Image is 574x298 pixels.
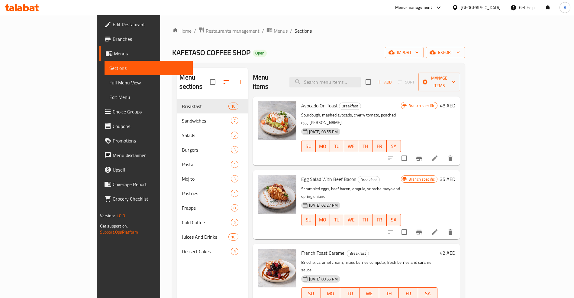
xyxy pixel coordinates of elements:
[301,259,438,274] p: Brioche, caramel cream, mixed berries compote, fresh berries and caramel sauce.
[418,73,460,91] button: Manage items
[177,97,248,261] nav: Menu sections
[440,175,455,183] h6: 35 AED
[231,147,238,153] span: 3
[231,249,238,254] span: 5
[304,142,313,151] span: SU
[431,155,438,162] a: Edit menu item
[231,204,238,211] div: items
[318,215,327,224] span: MO
[330,214,344,226] button: TU
[307,129,340,135] span: [DATE] 08:55 PM
[182,146,231,153] span: Burgers
[99,32,193,46] a: Branches
[100,228,138,236] a: Support.OpsPlatform
[99,104,193,119] a: Choice Groups
[301,248,346,257] span: French Toast Caramel
[109,79,188,86] span: Full Menu View
[177,172,248,186] div: Mojito3
[177,244,248,259] div: Dessert Cakes5
[307,202,340,208] span: [DATE] 02:27 PM
[113,123,188,130] span: Coupons
[228,233,238,241] div: items
[301,185,401,200] p: Scrambled eggs, beef bacon, arugula, sriracha mayo and spring onions
[398,152,411,165] span: Select to update
[177,157,248,172] div: Pasta4
[316,140,330,152] button: MO
[431,49,460,56] span: export
[172,27,465,35] nav: breadcrumb
[443,225,458,239] button: delete
[116,212,125,220] span: 1.0.0
[179,73,210,91] h2: Menu sections
[394,77,418,87] span: Select section first
[182,204,231,211] span: Frappe
[231,190,238,197] div: items
[113,108,188,115] span: Choice Groups
[113,195,188,202] span: Grocery Checklist
[177,142,248,157] div: Burgers3
[362,289,377,298] span: WE
[332,215,342,224] span: TU
[389,215,398,224] span: SA
[113,166,188,173] span: Upsell
[99,177,193,192] a: Coverage Report
[99,148,193,162] a: Menu disclaimer
[344,140,358,152] button: WE
[113,181,188,188] span: Coverage Report
[290,27,292,34] li: /
[198,27,260,35] a: Restaurants management
[231,161,238,168] div: items
[182,161,231,168] span: Pasta
[339,103,361,110] div: Breakfast
[382,289,396,298] span: TH
[301,111,401,126] p: Sourdough, mashed avocado, cherry tomato, poached egg, [PERSON_NAME].
[376,79,392,86] span: Add
[301,214,316,226] button: SU
[423,74,455,90] span: Manage items
[385,47,424,58] button: import
[344,214,358,226] button: WE
[375,77,394,87] button: Add
[358,140,372,152] button: TH
[401,289,416,298] span: FR
[219,75,234,89] span: Sort sections
[431,228,438,236] a: Edit menu item
[387,140,401,152] button: SA
[395,4,432,11] div: Menu-management
[564,4,566,11] span: A
[182,190,231,197] span: Pastries
[375,215,384,224] span: FR
[231,118,238,124] span: 7
[177,230,248,244] div: Juices And Drinks10
[231,117,238,124] div: items
[177,128,248,142] div: Salads5
[182,233,228,241] span: Juices And Drinks
[105,90,193,104] a: Edit Menu
[194,27,196,34] li: /
[229,103,238,109] span: 10
[114,50,188,57] span: Menus
[258,175,296,214] img: Egg Salad With Beef Bacon
[301,101,338,110] span: Avocado On Toast
[231,220,238,225] span: 5
[412,225,426,239] button: Branch-specific-item
[358,176,379,183] span: Breakfast
[177,215,248,230] div: Cold Coffee5
[301,175,356,184] span: Egg Salad With Beef Bacon
[206,27,260,34] span: Restaurants management
[113,137,188,144] span: Promotions
[426,47,465,58] button: export
[231,248,238,255] div: items
[440,249,455,257] h6: 42 AED
[375,142,384,151] span: FR
[177,186,248,201] div: Pastries4
[387,214,401,226] button: SA
[362,76,375,88] span: Select section
[228,103,238,110] div: items
[289,77,361,87] input: search
[258,249,296,287] img: French Toast Caramel
[100,212,115,220] span: Version:
[361,142,370,151] span: TH
[231,133,238,138] span: 5
[182,219,231,226] span: Cold Coffee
